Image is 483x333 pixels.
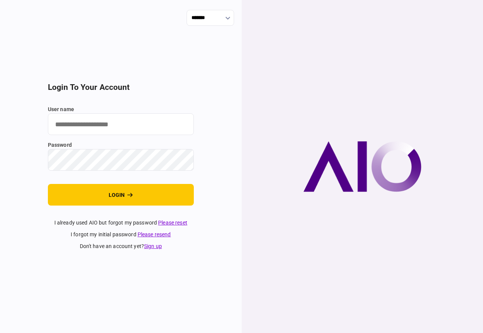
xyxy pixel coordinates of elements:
[144,243,162,249] a: Sign up
[48,83,194,92] h2: login to your account
[48,219,194,227] div: I already used AIO but forgot my password
[48,242,194,250] div: don't have an account yet ?
[48,113,194,135] input: user name
[187,10,234,26] input: show language options
[48,231,194,239] div: I forgot my initial password
[48,141,194,149] label: password
[48,149,194,171] input: password
[48,184,194,206] button: login
[48,105,194,113] label: user name
[303,141,421,192] img: AIO company logo
[138,231,171,237] a: Please resend
[158,220,187,226] a: Please reset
